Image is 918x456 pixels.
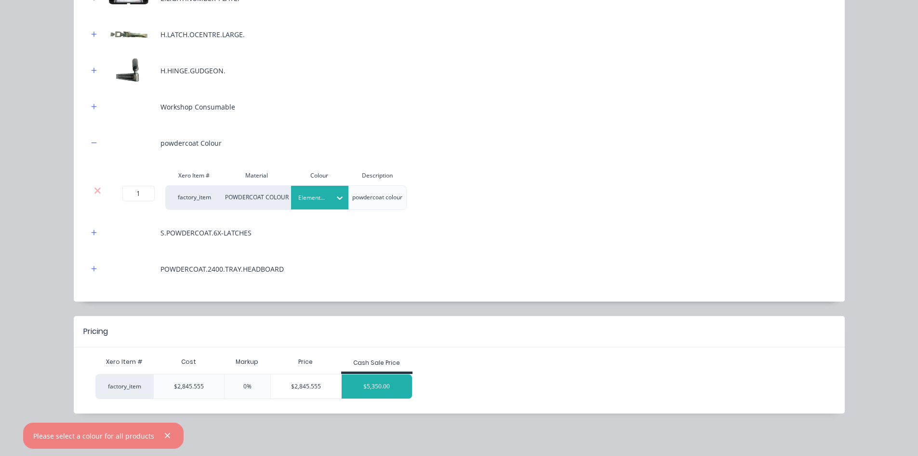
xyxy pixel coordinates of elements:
[348,185,407,210] div: powdercoat colour
[160,228,252,238] div: S.POWDERCOAT.6X-LATCHES
[160,66,226,76] div: H.HINGE.GUDGEON.
[160,29,245,40] div: H.LATCH.OCENTRE.LARGE.
[153,374,225,399] div: $2,845.555
[291,166,348,185] div: Colour
[165,185,223,210] div: factory_item
[270,352,342,372] div: Price
[342,374,412,399] div: $5,350.00
[105,57,153,84] img: H.HINGE.GUDGEON.
[165,166,223,185] div: Xero Item #
[160,102,235,112] div: Workshop Consumable
[353,359,400,367] div: Cash Sale Price
[348,166,407,185] div: Description
[271,374,342,399] div: $2,845.555
[223,166,291,185] div: Material
[33,431,154,441] div: Please select a colour for all products
[95,352,153,372] div: Xero Item #
[224,352,270,372] div: Markup
[105,21,153,48] img: H.LATCH.OCENTRE.LARGE.
[153,352,225,372] div: Cost
[160,264,284,274] div: POWDERCOAT.2400.TRAY.HEADBOARD
[95,374,153,399] div: factory_item
[122,186,155,201] input: ?
[224,374,270,399] div: 0%
[83,326,108,337] div: Pricing
[160,138,222,148] div: powdercoat Colour
[223,185,291,210] div: POWDERCOAT COLOUR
